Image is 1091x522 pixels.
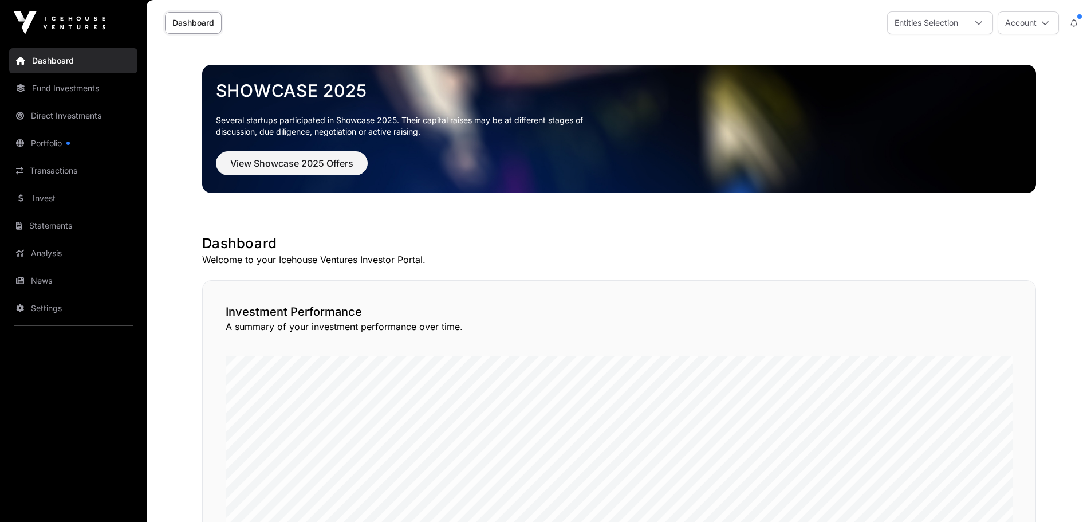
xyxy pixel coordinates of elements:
a: Statements [9,213,137,238]
p: Welcome to your Icehouse Ventures Investor Portal. [202,253,1036,266]
button: View Showcase 2025 Offers [216,151,368,175]
h1: Dashboard [202,234,1036,253]
a: Dashboard [165,12,222,34]
a: Showcase 2025 [216,80,1022,101]
p: A summary of your investment performance over time. [226,320,1013,333]
span: View Showcase 2025 Offers [230,156,353,170]
div: Entities Selection [888,12,965,34]
a: News [9,268,137,293]
a: Analysis [9,241,137,266]
a: Dashboard [9,48,137,73]
a: Portfolio [9,131,137,156]
h2: Investment Performance [226,304,1013,320]
a: Fund Investments [9,76,137,101]
a: Direct Investments [9,103,137,128]
button: Account [998,11,1059,34]
a: View Showcase 2025 Offers [216,163,368,174]
img: Icehouse Ventures Logo [14,11,105,34]
a: Settings [9,296,137,321]
a: Invest [9,186,137,211]
p: Several startups participated in Showcase 2025. Their capital raises may be at different stages o... [216,115,601,138]
img: Showcase 2025 [202,65,1036,193]
a: Transactions [9,158,137,183]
